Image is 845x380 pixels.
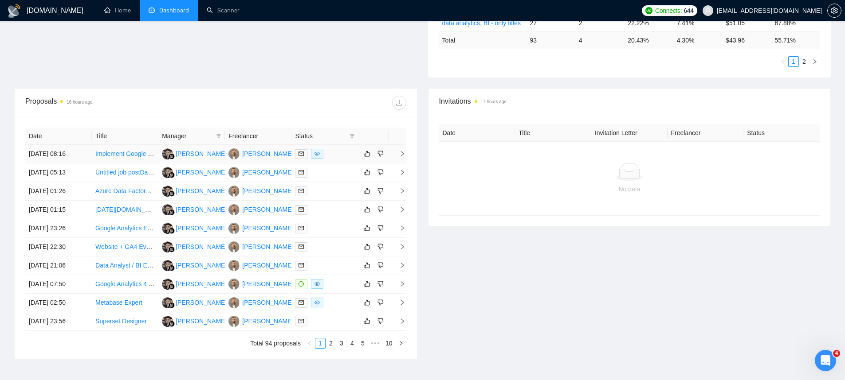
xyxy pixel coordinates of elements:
div: [PERSON_NAME] [242,167,293,177]
a: Untitled job postData Engineer / Analytics Engineer to Build Ecommerce Data Stack & Dashboards [95,169,366,176]
div: [PERSON_NAME] [176,167,227,177]
button: dislike [375,316,386,326]
button: download [392,96,406,110]
span: like [364,280,370,287]
li: 1 [315,338,326,349]
a: IA[PERSON_NAME] [162,150,227,157]
button: like [362,167,373,178]
span: right [392,281,405,287]
span: like [364,187,370,194]
a: Implement Google Home with AI for Work Apps. [95,150,227,157]
td: 7.41% [673,14,722,31]
td: [DATE] 08:16 [25,145,92,163]
a: data analytics, BI - only titles [442,19,521,27]
img: IA [162,186,173,197]
span: right [398,341,404,346]
a: 1 [789,57,798,66]
span: Invitations [439,96,820,107]
span: setting [828,7,841,14]
th: Date [439,124,515,142]
div: [PERSON_NAME] [176,223,227,233]
img: IA [162,260,173,271]
button: left [778,56,788,67]
td: Metabase Expert [92,294,158,312]
span: like [364,206,370,213]
td: Implement Google Home with AI for Work Apps. [92,145,158,163]
img: SK [228,148,240,159]
td: 20.43 % [624,31,673,49]
a: 2 [326,338,336,348]
a: 10 [383,338,395,348]
button: like [362,223,373,233]
td: 67.88% [771,14,820,31]
img: gigradar-bm.png [169,153,175,159]
a: homeHome [104,7,131,14]
td: [DATE] 07:50 [25,275,92,294]
img: SK [228,297,240,308]
div: [PERSON_NAME] [242,260,293,270]
li: 1 [788,56,799,67]
div: [PERSON_NAME] [176,260,227,270]
span: eye [314,300,320,305]
img: SK [228,316,240,327]
a: IA[PERSON_NAME] [162,224,227,231]
div: [PERSON_NAME] [176,205,227,214]
img: upwork-logo.png [645,7,652,14]
td: $51.05 [722,14,771,31]
img: SK [228,279,240,290]
li: Previous Page [778,56,788,67]
a: SK[PERSON_NAME] [228,243,293,250]
li: Next Page [810,56,820,67]
img: IA [162,279,173,290]
span: right [392,262,405,268]
span: eye [314,281,320,287]
span: Manager [162,131,212,141]
td: 55.71 % [771,31,820,49]
span: dislike [377,243,384,250]
span: filter [216,133,221,139]
span: dislike [377,262,384,269]
div: [PERSON_NAME] [242,149,293,159]
td: [DATE] 23:26 [25,219,92,238]
img: IA [162,167,173,178]
a: IA[PERSON_NAME] [162,243,227,250]
span: mail [299,225,304,231]
li: 2 [799,56,810,67]
img: gigradar-bm.png [169,209,175,215]
a: IA[PERSON_NAME] [162,187,227,194]
img: IA [162,316,173,327]
img: IA [162,204,173,215]
a: Data Analyst / BI Expert for Custom Shopify Marketing Performance Dashboard [95,262,314,269]
button: like [362,297,373,308]
span: right [392,299,405,306]
td: [DATE] 01:26 [25,182,92,201]
span: Status [295,131,346,141]
a: searchScanner [207,7,240,14]
th: Freelancer [225,128,291,145]
a: IA[PERSON_NAME] [162,206,227,213]
th: Status [743,124,820,142]
li: 3 [336,338,347,349]
td: 4 [575,31,624,49]
span: mail [299,263,304,268]
span: mail [299,151,304,156]
span: Dashboard [159,7,189,14]
button: right [810,56,820,67]
img: gigradar-bm.png [169,321,175,327]
span: left [780,59,786,64]
span: dislike [377,299,384,306]
button: like [362,316,373,326]
li: Previous Page [304,338,315,349]
span: mail [299,170,304,175]
img: logo [7,4,21,18]
td: 4.30 % [673,31,722,49]
span: dislike [377,206,384,213]
button: dislike [375,186,386,196]
span: dislike [377,225,384,232]
a: IA[PERSON_NAME] [162,168,227,175]
li: Next 5 Pages [368,338,382,349]
span: right [392,318,405,324]
a: IA[PERSON_NAME] [162,299,227,306]
iframe: Intercom live chat [815,350,836,371]
div: [PERSON_NAME] [242,279,293,289]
